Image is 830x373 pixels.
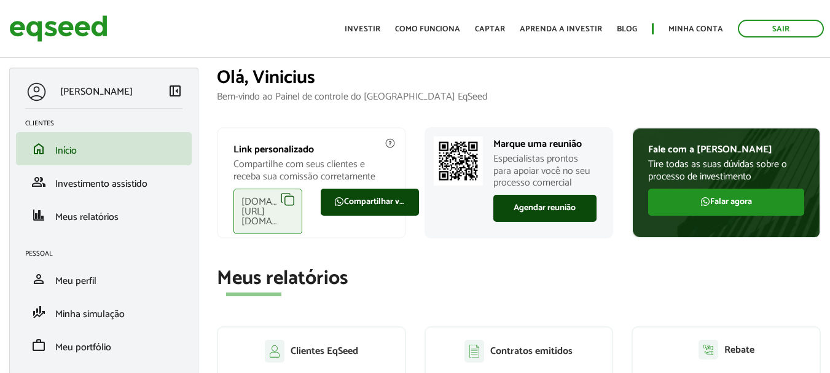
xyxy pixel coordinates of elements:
[25,175,182,189] a: groupInvestimento assistido
[168,84,182,101] a: Colapsar menu
[434,136,483,186] img: Marcar reunião com consultor
[345,25,380,33] a: Investir
[31,338,46,353] span: work
[233,189,302,234] div: [DOMAIN_NAME][URL][DOMAIN_NAME]
[475,25,505,33] a: Captar
[25,338,182,353] a: workMeu portfólio
[25,272,182,286] a: personMeu perfil
[55,209,119,226] span: Meus relatórios
[25,250,192,257] h2: Pessoal
[31,208,46,222] span: finance
[217,68,821,88] h1: Olá, Vinicius
[464,340,484,363] img: agent-contratos.svg
[493,195,597,222] a: Agendar reunião
[520,25,602,33] a: Aprenda a investir
[493,153,597,189] p: Especialistas prontos para apoiar você no seu processo comercial
[16,262,192,296] li: Meu perfil
[25,305,182,320] a: finance_modeMinha simulação
[265,340,284,362] img: agent-clientes.svg
[25,208,182,222] a: financeMeus relatórios
[493,138,597,150] p: Marque uma reunião
[699,340,718,359] img: agent-relatorio.svg
[738,20,824,37] a: Sair
[395,25,460,33] a: Como funciona
[55,306,125,323] span: Minha simulação
[55,176,147,192] span: Investimento assistido
[233,159,390,182] p: Compartilhe com seus clientes e receba sua comissão corretamente
[334,197,344,206] img: FaWhatsapp.svg
[217,268,821,289] h2: Meus relatórios
[31,272,46,286] span: person
[233,144,390,155] p: Link personalizado
[648,144,804,155] p: Fale com a [PERSON_NAME]
[700,197,710,206] img: FaWhatsapp.svg
[321,189,419,216] a: Compartilhar via WhatsApp
[168,84,182,98] span: left_panel_close
[217,91,821,103] p: Bem-vindo ao Painel de controle do [GEOGRAPHIC_DATA] EqSeed
[668,25,723,33] a: Minha conta
[617,25,637,33] a: Blog
[25,141,182,156] a: homeInício
[55,273,96,289] span: Meu perfil
[16,296,192,329] li: Minha simulação
[291,345,358,357] p: Clientes EqSeed
[648,189,804,216] a: Falar agora
[55,143,77,159] span: Início
[16,198,192,232] li: Meus relatórios
[16,165,192,198] li: Investimento assistido
[648,159,804,182] p: Tire todas as suas dúvidas sobre o processo de investimento
[16,329,192,362] li: Meu portfólio
[16,132,192,165] li: Início
[25,120,192,127] h2: Clientes
[31,305,46,320] span: finance_mode
[31,141,46,156] span: home
[724,344,754,356] p: Rebate
[55,339,111,356] span: Meu portfólio
[31,175,46,189] span: group
[490,345,573,357] p: Contratos emitidos
[9,12,108,45] img: EqSeed
[60,86,133,98] p: [PERSON_NAME]
[385,138,396,149] img: agent-meulink-info2.svg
